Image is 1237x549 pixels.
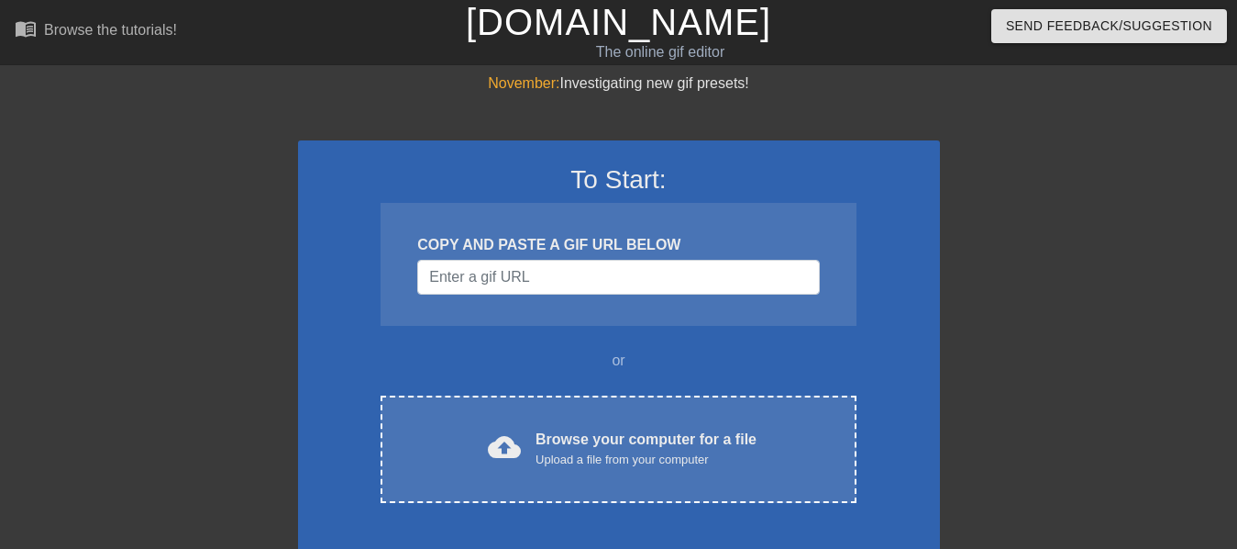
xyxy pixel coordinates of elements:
button: Send Feedback/Suggestion [991,9,1227,43]
span: cloud_upload [488,431,521,464]
div: COPY AND PASTE A GIF URL BELOW [417,234,819,256]
div: Upload a file from your computer [536,451,757,469]
div: Investigating new gif presets! [298,73,940,95]
span: menu_book [15,17,37,39]
input: Username [417,260,819,295]
a: [DOMAIN_NAME] [466,2,771,42]
div: Browse your computer for a file [536,429,757,469]
span: Send Feedback/Suggestion [1006,15,1212,38]
div: The online gif editor [422,41,900,63]
div: or [346,350,892,372]
div: Browse the tutorials! [44,22,177,38]
h3: To Start: [322,164,916,196]
a: Browse the tutorials! [15,17,177,46]
span: November: [488,75,559,91]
